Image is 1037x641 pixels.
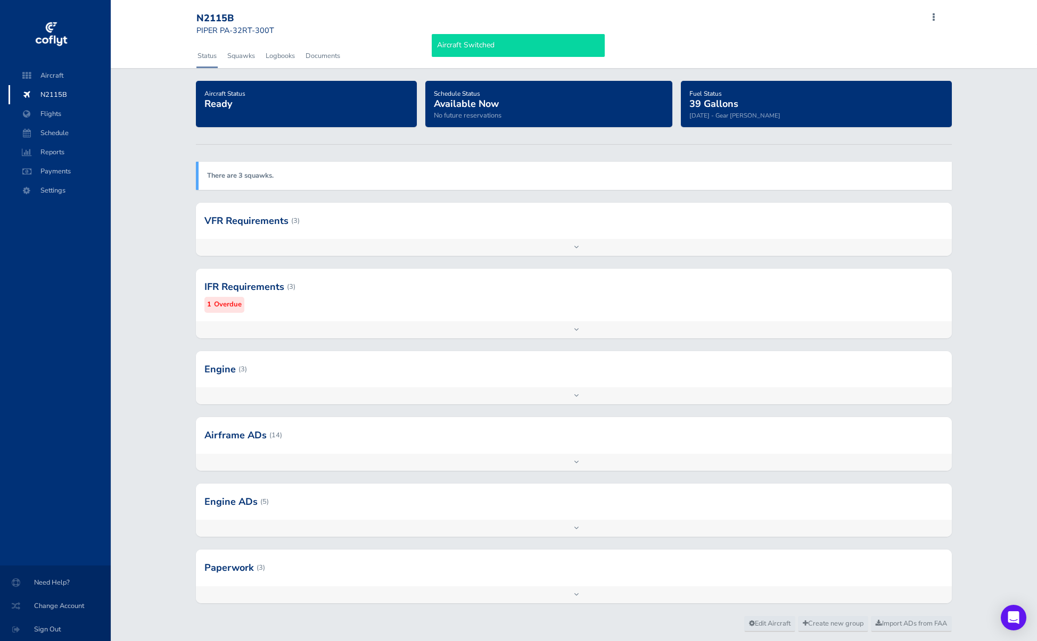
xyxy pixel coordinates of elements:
small: [DATE] - Gear [PERSON_NAME] [689,111,780,120]
span: Settings [19,181,100,200]
a: Documents [304,44,341,68]
span: Change Account [13,596,98,615]
span: Create new group [803,619,863,628]
a: There are 3 squawks. [207,171,274,180]
span: Aircraft Status [204,89,245,98]
span: Sign Out [13,620,98,639]
span: Flights [19,104,100,123]
a: Edit Aircraft [744,616,795,632]
span: Reports [19,143,100,162]
a: Squawks [226,44,256,68]
span: Payments [19,162,100,181]
span: 39 Gallons [689,97,738,110]
div: Aircraft Switched [432,34,605,56]
a: Logbooks [265,44,296,68]
a: Create new group [798,616,868,632]
div: N2115B [196,13,274,24]
span: Import ADs from FAA [876,619,947,628]
div: Open Intercom Messenger [1001,605,1026,630]
a: Status [196,44,218,68]
span: Aircraft [19,66,100,85]
a: Import ADs from FAA [871,616,952,632]
img: coflyt logo [34,19,69,51]
small: Overdue [214,299,242,310]
span: Need Help? [13,573,98,592]
span: Schedule Status [434,89,480,98]
span: Ready [204,97,232,110]
a: Schedule StatusAvailable Now [434,86,499,111]
span: Fuel Status [689,89,722,98]
span: N2115B [19,85,100,104]
span: Available Now [434,97,499,110]
span: Edit Aircraft [749,619,791,628]
span: No future reservations [434,111,501,120]
span: Schedule [19,123,100,143]
small: PIPER PA-32RT-300T [196,25,274,36]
